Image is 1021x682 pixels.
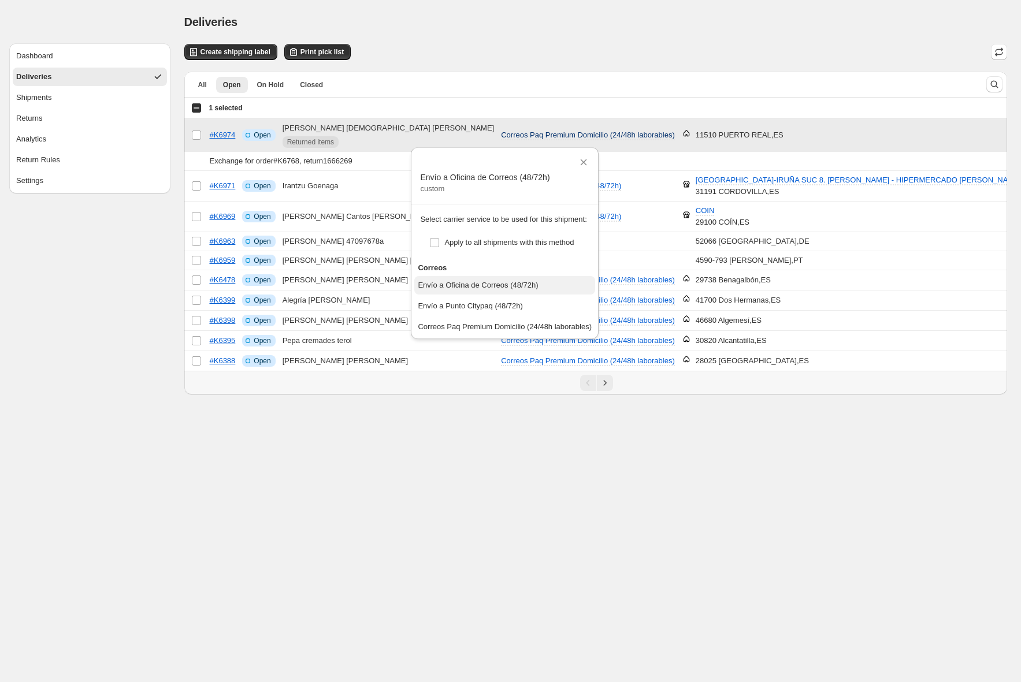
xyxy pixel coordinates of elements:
[494,352,682,370] button: Correos Paq Premium Domicilio (24/48h laborables)
[13,88,167,107] button: Shipments
[257,80,284,90] span: On Hold
[418,321,592,333] div: Correos Paq Premium Domicilio (24/48h laborables)
[16,175,43,187] div: Settings
[254,275,270,285] span: Open
[279,119,498,152] td: [PERSON_NAME] [DEMOGRAPHIC_DATA] [PERSON_NAME]
[254,237,270,246] span: Open
[210,181,236,190] a: #K6971
[501,275,675,284] span: Correos Paq Premium Domicilio (24/48h laborables)
[16,92,51,103] div: Shipments
[696,295,781,306] div: 41700 Dos Hermanas , ES
[501,336,675,345] span: Correos Paq Premium Domicilio (24/48h laborables)
[201,47,270,57] span: Create shipping label
[414,276,595,295] button: Envío a Oficina de Correos (48/72h)
[16,50,53,62] div: Dashboard
[210,316,236,325] a: #K6398
[444,238,574,247] span: Apply to all shipments with this method
[501,356,675,365] span: Correos Paq Premium Domicilio (24/48h laborables)
[279,202,498,232] td: [PERSON_NAME] Cantos [PERSON_NAME]
[414,318,595,336] button: Correos Paq Premium Domicilio (24/48h laborables)
[696,315,762,326] div: 46680 Algemesí , ES
[254,356,270,366] span: Open
[13,68,167,86] button: Deliveries
[689,202,722,220] button: COIN
[16,154,60,166] div: Return Rules
[696,206,715,216] span: COIN
[210,237,236,245] a: #K6963
[501,316,675,325] span: Correos Paq Premium Domicilio (24/48h laborables)
[696,236,810,247] div: 52066 [GEOGRAPHIC_DATA] , DE
[254,256,270,265] span: Open
[184,371,1008,394] nav: Pagination
[414,297,595,315] button: Envío a Punto Citypaq (48/72h)
[198,80,207,90] span: All
[284,44,351,60] button: Print pick list
[254,316,270,325] span: Open
[279,311,498,331] td: [PERSON_NAME] [PERSON_NAME]
[13,109,167,128] button: Returns
[420,172,589,183] p: Envío a Oficina de Correos (48/72h)
[279,351,498,371] td: [PERSON_NAME] [PERSON_NAME]
[13,151,167,169] button: Return Rules
[696,355,809,367] div: 28025 [GEOGRAPHIC_DATA] , ES
[210,336,236,345] a: #K6395
[696,255,803,266] div: 4590-793 [PERSON_NAME] , PT
[696,274,771,286] div: 29738 Benagalbón , ES
[254,296,270,305] span: Open
[223,80,241,90] span: Open
[696,335,767,346] div: 30820 Alcantatilla , ES
[210,131,236,139] a: #K6974
[418,300,522,312] div: Envío a Punto Citypaq (48/72h)
[279,290,498,311] td: Alegría [PERSON_NAME]
[494,126,682,144] button: Correos Paq Premium Domicilio (24/48h laborables)
[254,336,270,345] span: Open
[420,183,589,195] p: custom
[16,113,43,124] div: Returns
[279,251,498,270] td: [PERSON_NAME] [PERSON_NAME] [PERSON_NAME]
[418,262,592,274] h3: Correos
[696,129,784,141] div: 11510 PUERTO REAL , ES
[210,212,236,221] a: #K6969
[210,356,236,365] a: #K6388
[696,205,749,228] div: 29100 COÍN , ES
[210,275,236,284] a: #K6478
[577,155,591,169] button: Close
[597,375,613,391] button: Next
[986,76,1003,92] button: Search and filter results
[300,80,323,90] span: Closed
[13,130,167,148] button: Analytics
[287,137,334,147] span: Returned items
[184,16,238,28] span: Deliveries
[300,47,344,57] span: Print pick list
[279,232,498,251] td: [PERSON_NAME] 47097678a
[13,172,167,190] button: Settings
[279,270,498,290] td: [PERSON_NAME] [PERSON_NAME]
[279,331,498,351] td: Pepa cremades terol
[16,71,51,83] div: Deliveries
[254,181,270,191] span: Open
[420,214,589,225] p: Select carrier service to be used for this shipment:
[210,296,236,304] a: #K6399
[254,131,270,140] span: Open
[16,133,46,145] div: Analytics
[501,296,675,304] span: Correos Paq Premium Domicilio (24/48h laborables)
[279,171,498,202] td: Irantzu Goenaga
[501,131,675,139] span: Correos Paq Premium Domicilio (24/48h laborables)
[184,44,277,60] button: Create shipping label
[418,279,538,291] div: Envío a Oficina de Correos (48/72h)
[209,103,243,113] span: 1 selected
[13,47,167,65] button: Dashboard
[254,212,270,221] span: Open
[210,256,236,264] a: #K6959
